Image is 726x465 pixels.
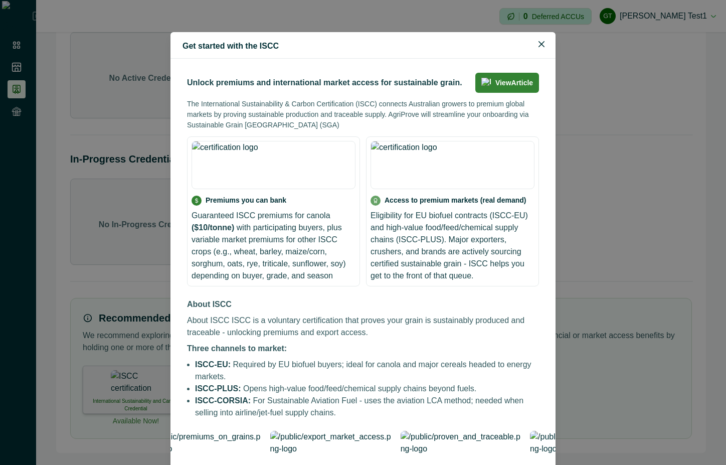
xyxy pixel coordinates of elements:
p: Three channels to market: [187,343,539,355]
img: light-bulb-icon [481,78,491,88]
span: ISCC-PLUS: [195,384,241,393]
p: The International Sustainability & Carbon Certification (ISCC) connects Australian growers to pre... [187,99,539,130]
p: Guaranteed ISCC premiums for canola with participating buyers, plus variable market premiums for ... [192,210,355,282]
span: ($10/tonne) [192,223,234,232]
button: Close [533,36,550,52]
img: certification logo [371,141,534,189]
p: Unlock premiums and international market access for sustainable grain. [187,77,462,89]
li: Opens high-value food/feed/chemical supply chains beyond fuels. [195,383,539,395]
span: ISCC-EU: [195,360,231,369]
a: light-bulb-iconViewArticle [475,73,539,93]
p: Access to premium markets (real demand) [385,195,526,206]
p: Eligibility for EU biofuel contracts (ISCC-EU) and high-value food/feed/chemical supply chains (I... [371,210,534,282]
span: ISCC-CORSIA: [195,396,251,405]
header: Get started with the ISCC [170,32,556,59]
img: certification logo [192,141,355,189]
p: About ISCC [187,298,539,311]
p: View Article [495,79,533,87]
li: For Sustainable Aviation Fuel - uses the aviation LCA method; needed when selling into airline/je... [195,395,539,419]
p: Premiums you can bank [206,195,286,206]
p: About ISCC ISCC is a voluntary certification that proves your grain is sustainably produced and t... [187,315,539,339]
li: Required by EU biofuel buyers; ideal for canola and major cereals headed to energy markets. [195,359,539,383]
